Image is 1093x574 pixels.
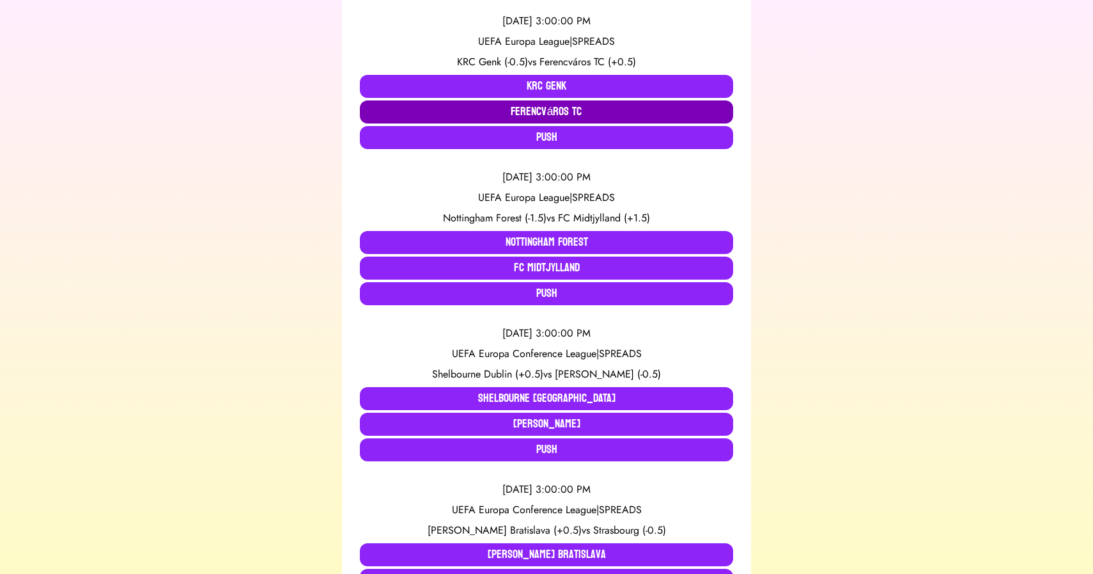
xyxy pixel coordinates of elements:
span: Nottingham Forest (-1.5) [443,211,546,225]
span: [PERSON_NAME] Bratislava (+0.5) [428,523,582,538]
button: [PERSON_NAME] [360,413,733,436]
div: UEFA Europa League | SPREADS [360,190,733,205]
div: vs [360,367,733,382]
span: [PERSON_NAME] (-0.5) [555,367,661,381]
div: vs [360,54,733,70]
button: Push [360,126,733,149]
button: FC Midtjylland [360,257,733,280]
button: Push [360,438,733,461]
button: [PERSON_NAME] Bratislava [360,543,733,566]
span: KRC Genk (-0.5) [457,54,528,69]
button: KRC Genk [360,75,733,98]
div: UEFA Europa League | SPREADS [360,34,733,49]
span: Strasbourg (-0.5) [593,523,666,538]
div: [DATE] 3:00:00 PM [360,13,733,29]
button: Nottingham Forest [360,231,733,254]
div: UEFA Europa Conference League | SPREADS [360,502,733,518]
div: [DATE] 3:00:00 PM [360,482,733,497]
span: Ferencváros TC (+0.5) [539,54,636,69]
div: vs [360,211,733,226]
button: Push [360,282,733,305]
div: [DATE] 3:00:00 PM [360,326,733,341]
div: vs [360,523,733,538]
button: Shelbourne [GEOGRAPHIC_DATA] [360,387,733,410]
div: UEFA Europa Conference League | SPREADS [360,346,733,362]
div: [DATE] 3:00:00 PM [360,170,733,185]
span: Shelbourne Dublin (+0.5) [432,367,543,381]
span: FC Midtjylland (+1.5) [558,211,650,225]
button: Ferencváros TC [360,100,733,124]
